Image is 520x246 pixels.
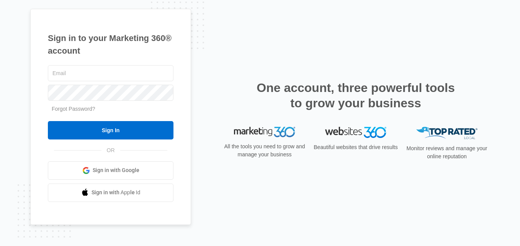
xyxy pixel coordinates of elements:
[48,161,173,180] a: Sign in with Google
[404,144,490,161] p: Monitor reviews and manage your online reputation
[325,127,386,138] img: Websites 360
[48,32,173,57] h1: Sign in to your Marketing 360® account
[313,143,399,151] p: Beautiful websites that drive results
[254,80,457,111] h2: One account, three powerful tools to grow your business
[93,166,139,174] span: Sign in with Google
[234,127,295,138] img: Marketing 360
[52,106,95,112] a: Forgot Password?
[48,65,173,81] input: Email
[222,143,307,159] p: All the tools you need to grow and manage your business
[101,146,120,154] span: OR
[92,189,141,197] span: Sign in with Apple Id
[48,184,173,202] a: Sign in with Apple Id
[416,127,477,139] img: Top Rated Local
[48,121,173,139] input: Sign In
